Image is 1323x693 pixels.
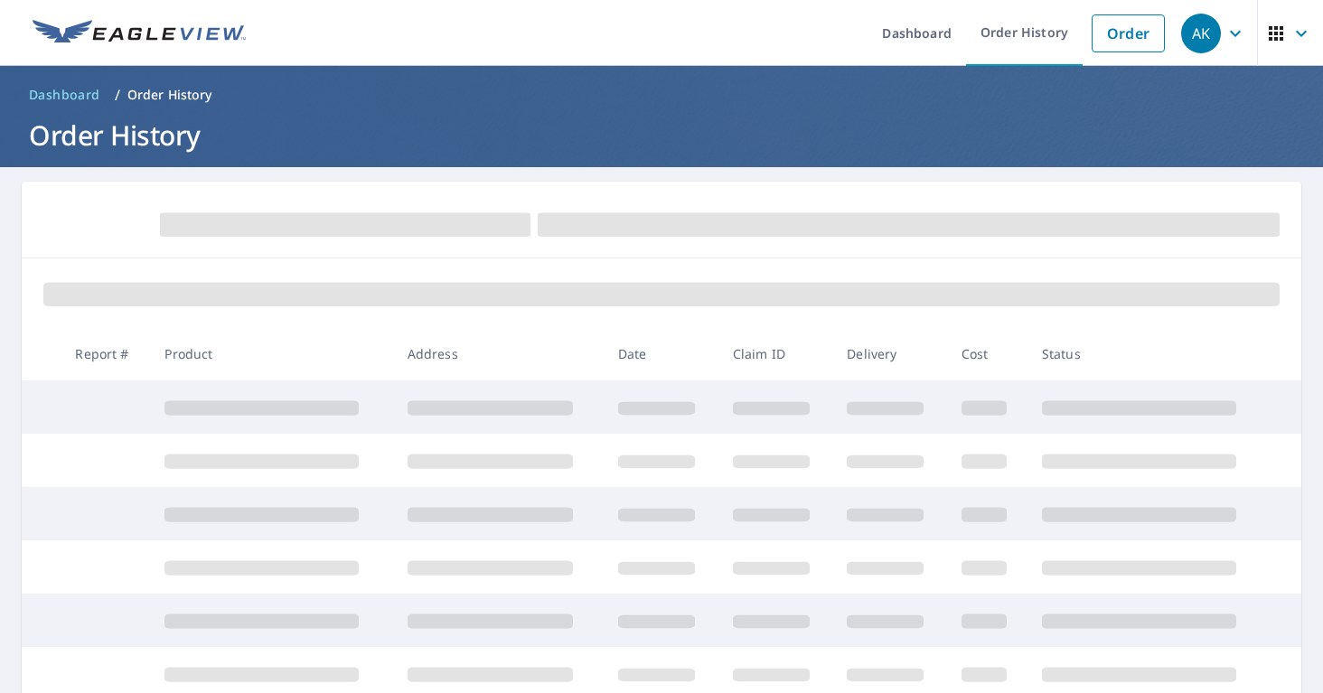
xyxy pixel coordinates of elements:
span: Dashboard [29,86,100,104]
th: Claim ID [718,327,833,380]
nav: breadcrumb [22,80,1301,109]
h1: Order History [22,117,1301,154]
div: AK [1181,14,1221,53]
th: Product [150,327,392,380]
th: Cost [947,327,1027,380]
th: Report # [61,327,150,380]
a: Dashboard [22,80,108,109]
a: Order [1092,14,1165,52]
th: Address [393,327,604,380]
th: Delivery [832,327,947,380]
p: Order History [127,86,212,104]
th: Date [604,327,718,380]
li: / [115,84,120,106]
img: EV Logo [33,20,246,47]
th: Status [1027,327,1270,380]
